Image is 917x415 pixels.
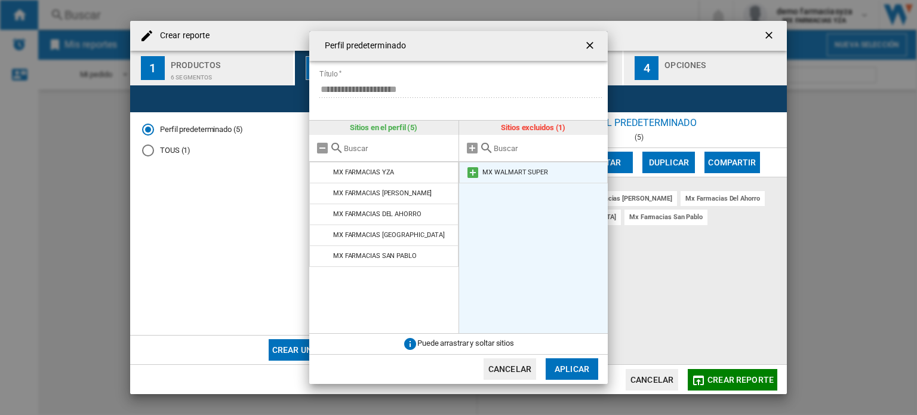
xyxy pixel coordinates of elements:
div: MX FARMACIAS [GEOGRAPHIC_DATA] [333,231,445,239]
div: MX FARMACIAS [PERSON_NAME] [333,189,432,197]
span: Puede arrastrar y soltar sitios [417,339,514,348]
button: Aplicar [546,358,598,380]
button: Cancelar [484,358,536,380]
md-icon: Añadir todos [465,141,479,155]
div: MX WALMART SUPER [482,168,547,176]
input: Buscar [494,144,602,153]
h4: Perfil predeterminado [319,40,406,52]
div: MX FARMACIAS DEL AHORRO [333,210,421,218]
md-icon: Quitar todo [315,141,330,155]
div: MX FARMACIAS SAN PABLO [333,252,417,260]
div: MX FARMACIAS YZA [333,168,394,176]
input: Buscar [344,144,453,153]
div: Sitios en el perfil (5) [309,121,458,135]
ng-md-icon: getI18NText('BUTTONS.CLOSE_DIALOG') [584,39,598,54]
button: getI18NText('BUTTONS.CLOSE_DIALOG') [579,34,603,58]
div: Sitios excluidos (1) [459,121,608,135]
